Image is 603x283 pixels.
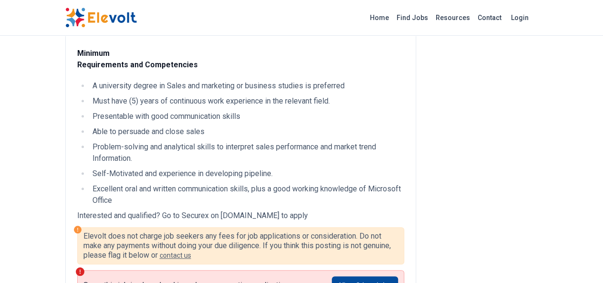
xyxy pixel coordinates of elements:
a: Contact [474,10,505,25]
li: Excellent oral and written communication skills, plus a good working knowledge of Microsoft Office [90,183,404,206]
li: Presentable with good communication skills [90,111,404,122]
li: Problem-solving and analytical skills to interpret sales performance and market trend Information. [90,141,404,164]
a: Home [366,10,393,25]
img: Elevolt [65,8,137,28]
li: Must have (5) years of continuous work experience in the relevant field. [90,95,404,107]
a: Login [505,8,534,27]
iframe: Chat Widget [555,237,603,283]
li: Self-Motivated and experience in developing pipeline. [90,168,404,179]
li: A university degree in Sales and marketing or business studies is preferred [90,80,404,92]
a: Find Jobs [393,10,432,25]
a: contact us [160,252,191,259]
p: Interested and qualified? Go to Securex on [DOMAIN_NAME] to apply [77,210,404,221]
li: Able to persuade and close sales [90,126,404,137]
strong: Minimum Requirements and Competencies [77,49,198,69]
p: Elevolt does not charge job seekers any fees for job applications or consideration. Do not make a... [83,231,398,260]
a: Resources [432,10,474,25]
